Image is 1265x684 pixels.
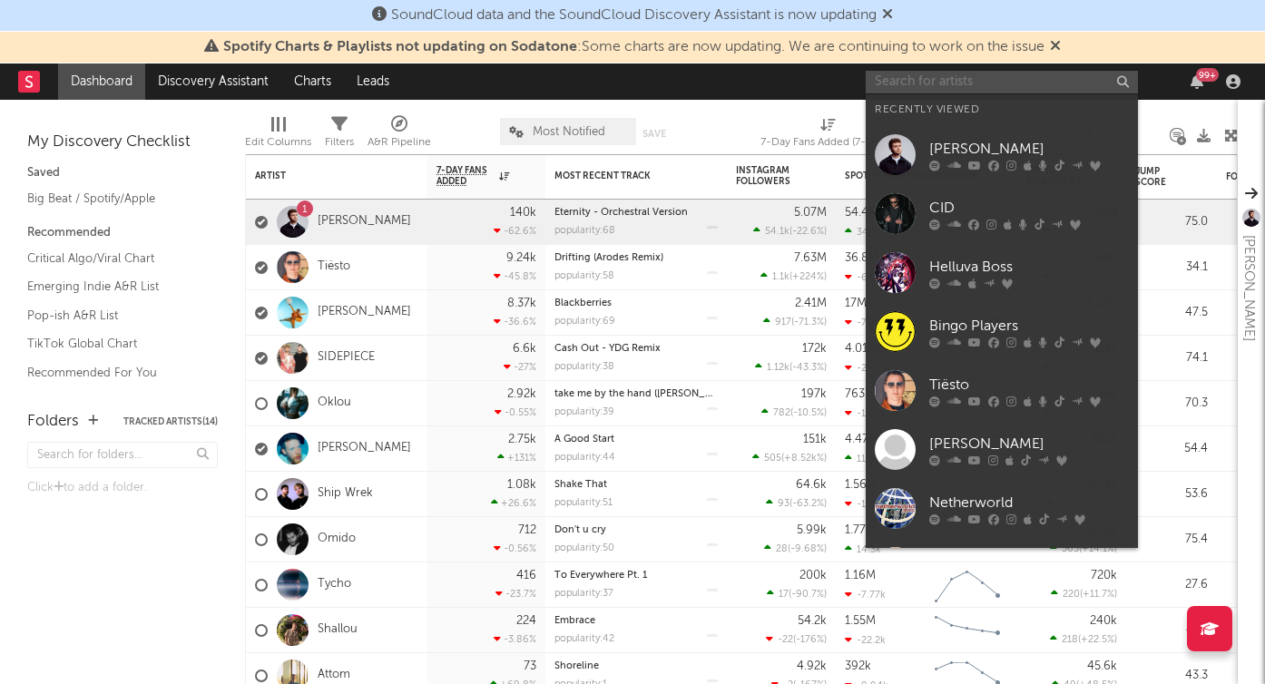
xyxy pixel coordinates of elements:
div: -27 % [504,361,536,373]
div: To Everywhere Pt. 1 [554,571,718,581]
a: Don't u cry [554,525,606,535]
span: +22.5 % [1081,635,1114,645]
div: 115k [845,453,877,464]
div: 4.92k [797,660,827,672]
div: -36.6 % [494,316,536,327]
div: 75.0 [1135,211,1208,233]
a: [PERSON_NAME] [866,125,1138,184]
span: 28 [776,544,788,554]
a: Shake That [554,480,607,490]
div: 240k [1090,615,1117,627]
div: -62.6 % [494,225,536,237]
span: 7-Day Fans Added [436,165,495,187]
div: 712 [518,524,536,536]
div: 54.4M [845,207,878,219]
span: -22 [778,635,793,645]
div: Instagram Followers [736,165,799,187]
div: 151k [803,434,827,445]
div: 45.6k [1087,660,1117,672]
div: 1.77M [845,524,876,536]
a: [PERSON_NAME] [866,420,1138,479]
div: Don't u cry [554,525,718,535]
span: -71.3 % [794,318,824,327]
div: Eternity - Orchestral Version [554,208,718,218]
div: 64.6k [796,479,827,491]
div: 720k [1091,570,1117,581]
div: 2.92k [507,388,536,400]
span: Spotify Charts & Playlists not updating on Sodatone [223,40,577,54]
a: take me by the hand ([PERSON_NAME] remix) [554,389,768,399]
div: 224 [516,615,536,627]
div: Embrace [554,616,718,626]
div: Cash Out - YDG Remix [554,344,718,354]
div: popularity: 50 [554,543,614,553]
span: 917 [775,318,791,327]
div: Shoreline [554,661,718,671]
div: 6.6k [513,343,536,355]
div: 4.01M [845,343,878,355]
div: ( ) [766,633,827,645]
span: Dismiss [1050,40,1061,54]
div: 1.16M [845,570,876,581]
div: -19.7k [845,407,886,419]
div: Shake That [554,480,718,490]
div: Artist [255,171,391,181]
div: Recommended [27,222,218,244]
span: -43.3 % [792,363,824,373]
span: -176 % [796,635,824,645]
div: -666k [845,271,886,283]
svg: Chart title [927,562,1008,608]
div: -0.55 % [495,406,536,418]
div: 7-Day Fans Added (7-Day Fans Added) [760,109,897,161]
button: Save [642,129,666,139]
div: ( ) [1051,588,1117,600]
span: Dismiss [882,8,893,23]
div: ( ) [766,497,827,509]
div: -7.77k [845,589,886,601]
div: 8.37k [507,298,536,309]
div: Most Recent Track [554,171,691,181]
div: -29.6k [845,362,887,374]
div: 140k [510,207,536,219]
div: popularity: 38 [554,362,614,372]
div: Folders [27,411,79,433]
div: ( ) [753,225,827,237]
span: 1.12k [767,363,789,373]
div: 197k [801,388,827,400]
a: Helluva Boss [866,243,1138,302]
div: [PERSON_NAME] [929,433,1129,454]
a: [PERSON_NAME] [318,305,411,320]
span: 218 [1062,635,1078,645]
div: 9.24k [506,252,536,264]
div: ( ) [752,452,827,464]
span: 54.1k [765,227,789,237]
a: Bingo Players [866,302,1138,361]
div: A&R Pipeline [368,109,431,161]
div: 36.8M [845,252,878,264]
span: -90.7 % [791,590,824,600]
div: ( ) [755,361,827,373]
a: To Everywhere Pt. 1 [554,571,647,581]
div: 1.08k [507,479,536,491]
a: [PERSON_NAME] [318,214,411,230]
span: -10.5 % [793,408,824,418]
span: : Some charts are now updating. We are continuing to work on the issue [223,40,1044,54]
div: 1.55M [845,615,876,627]
span: 505 [764,454,781,464]
span: 17 [779,590,789,600]
div: ( ) [1050,542,1117,554]
div: -0.56 % [494,542,536,554]
div: 5.99k [797,524,827,536]
div: Tiësto [929,374,1129,396]
div: 200k [799,570,827,581]
a: A Good Start [554,435,614,445]
div: 2.41M [795,298,827,309]
div: -23.7 % [495,588,536,600]
div: popularity: 39 [554,407,614,417]
a: Charts [281,64,344,100]
a: Ship Wrek [318,486,373,502]
a: Netherworld [866,479,1138,538]
div: popularity: 37 [554,589,613,599]
a: SIDEPIECE [318,350,375,366]
div: Drifting (Arodes Remix) [554,253,718,263]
